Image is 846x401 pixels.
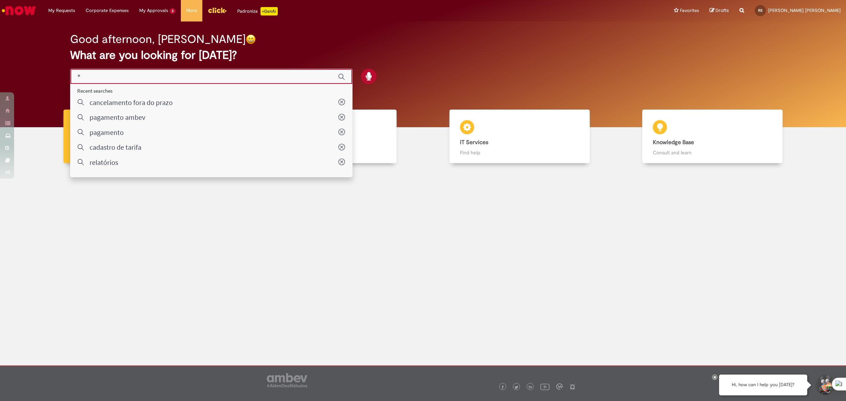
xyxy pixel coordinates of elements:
[460,149,579,156] p: Find help
[529,385,532,389] img: logo_footer_linkedin.png
[208,5,227,16] img: click_logo_yellow_360x200.png
[758,8,762,13] span: RS
[48,7,75,14] span: My Requests
[540,382,550,391] img: logo_footer_youtube.png
[653,149,772,156] p: Consult and learn
[556,383,563,390] img: logo_footer_workplace.png
[139,7,168,14] span: My Approvals
[70,49,776,61] h2: What are you looking for [DATE]?
[569,383,576,390] img: logo_footer_naosei.png
[267,373,307,387] img: logo_footer_ambev_rotulo_gray.png
[515,385,518,389] img: logo_footer_twitter.png
[768,7,841,13] span: [PERSON_NAME] [PERSON_NAME]
[260,7,278,16] p: +GenAi
[814,375,835,396] button: Start Support Conversation
[653,139,694,146] b: Knowledge Base
[170,8,176,14] span: 3
[1,4,37,18] img: ServiceNow
[423,110,616,164] a: IT Services Find help
[37,110,230,164] a: Clear up doubts Clear up doubts with Lupi Assist and Gen AI
[186,7,197,14] span: More
[460,139,488,146] b: IT Services
[710,7,729,14] a: Drafts
[716,7,729,14] span: Drafts
[501,385,504,389] img: logo_footer_facebook.png
[86,7,129,14] span: Corporate Expenses
[246,34,256,44] img: happy-face.png
[237,7,278,16] div: Padroniza
[70,33,246,45] h2: Good afternoon, [PERSON_NAME]
[680,7,699,14] span: Favorites
[719,375,807,395] div: Hi, how can I help you [DATE]?
[616,110,809,164] a: Knowledge Base Consult and learn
